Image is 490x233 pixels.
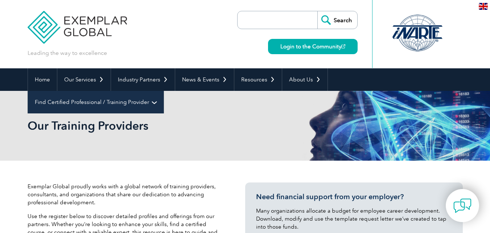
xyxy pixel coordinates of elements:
[479,3,488,10] img: en
[28,68,57,91] a: Home
[111,68,175,91] a: Industry Partners
[28,182,223,206] p: Exemplar Global proudly works with a global network of training providers, consultants, and organ...
[28,49,107,57] p: Leading the way to excellence
[256,207,452,231] p: Many organizations allocate a budget for employee career development. Download, modify and use th...
[453,197,472,215] img: contact-chat.png
[28,120,332,132] h2: Our Training Providers
[341,44,345,48] img: open_square.png
[256,192,452,201] h3: Need financial support from your employer?
[234,68,282,91] a: Resources
[282,68,328,91] a: About Us
[175,68,234,91] a: News & Events
[268,39,358,54] a: Login to the Community
[317,11,357,29] input: Search
[57,68,111,91] a: Our Services
[28,91,164,113] a: Find Certified Professional / Training Provider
